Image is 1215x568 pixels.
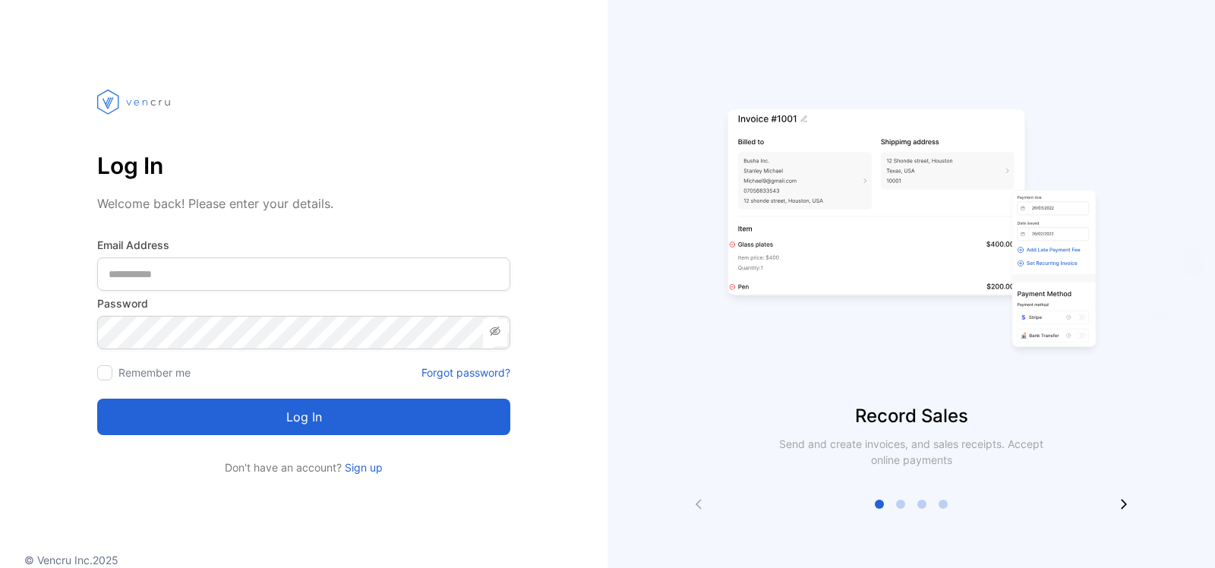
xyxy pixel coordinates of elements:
p: Welcome back! Please enter your details. [97,194,510,213]
img: vencru logo [97,61,173,143]
label: Remember me [118,366,191,379]
p: Log In [97,147,510,184]
a: Sign up [342,461,383,474]
a: Forgot password? [421,364,510,380]
p: Record Sales [607,402,1215,430]
p: Send and create invoices, and sales receipts. Accept online payments [765,436,1057,468]
img: slider image [721,61,1101,402]
label: Email Address [97,237,510,253]
button: Log in [97,399,510,435]
p: Don't have an account? [97,459,510,475]
label: Password [97,295,510,311]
